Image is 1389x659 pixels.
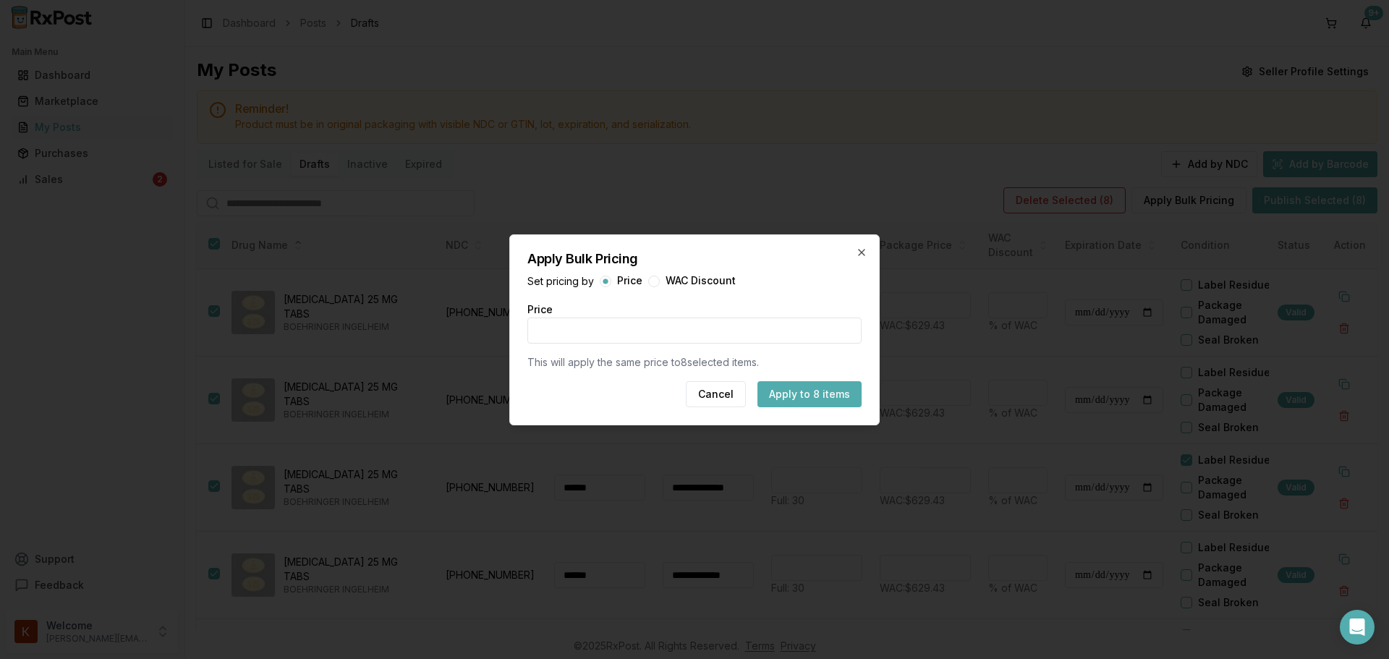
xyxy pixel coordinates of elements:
[617,276,642,287] label: Price
[686,381,746,407] button: Cancel
[757,381,862,407] button: Apply to 8 items
[527,303,553,315] label: Price
[527,274,594,289] span: Set pricing by
[527,355,862,370] p: This will apply the same price to 8 selected item s .
[527,252,862,265] h2: Apply Bulk Pricing
[666,276,736,287] label: WAC Discount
